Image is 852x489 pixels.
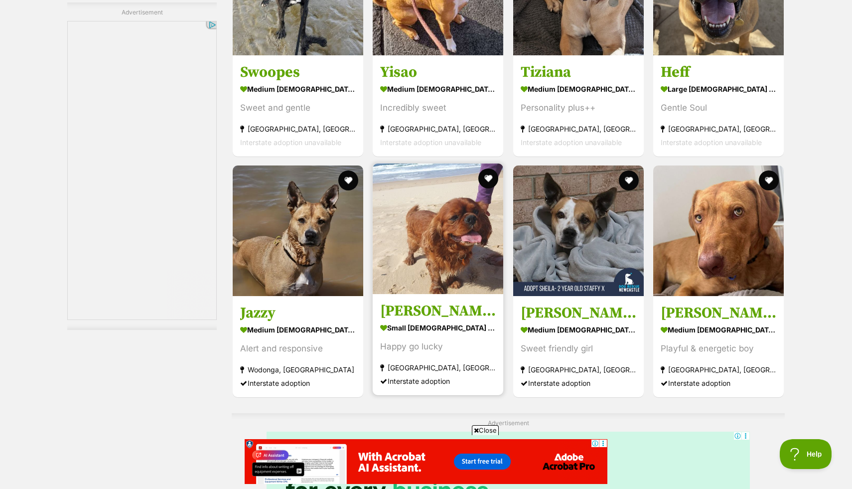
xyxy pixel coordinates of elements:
div: Playful & energetic boy [661,342,776,355]
h3: Jazzy [240,304,356,323]
button: favourite [338,170,358,190]
img: Sheila - 2 Year Old Staffy X - American Staffordshire Terrier Dog [513,165,644,296]
div: Alert and responsive [240,342,356,355]
h3: [PERSON_NAME] [380,302,496,321]
a: Swoopes medium [DEMOGRAPHIC_DATA] Dog Sweet and gentle [GEOGRAPHIC_DATA], [GEOGRAPHIC_DATA] Inter... [233,55,363,156]
div: Advertisement [67,2,217,330]
div: Interstate adoption [661,376,776,390]
strong: medium [DEMOGRAPHIC_DATA] Dog [380,81,496,96]
h3: Heff [661,62,776,81]
button: favourite [479,168,499,188]
img: Woody - 8 Month Old Mixed Breed - Mixed breed Dog [653,165,784,296]
div: Personality plus++ [521,101,636,114]
img: Milo - Cavalier King Charles Spaniel Dog [373,163,503,294]
span: Interstate adoption unavailable [521,138,622,146]
span: Interstate adoption unavailable [380,138,481,146]
a: Yisao medium [DEMOGRAPHIC_DATA] Dog Incredibly sweet [GEOGRAPHIC_DATA], [GEOGRAPHIC_DATA] Interst... [373,55,503,156]
div: Gentle Soul [661,101,776,114]
span: Interstate adoption unavailable [240,138,341,146]
strong: medium [DEMOGRAPHIC_DATA] Dog [240,81,356,96]
strong: [GEOGRAPHIC_DATA], [GEOGRAPHIC_DATA] [380,122,496,135]
a: Tiziana medium [DEMOGRAPHIC_DATA] Dog Personality plus++ [GEOGRAPHIC_DATA], [GEOGRAPHIC_DATA] Int... [513,55,644,156]
img: Jazzy - Australian Cattle Dog [233,165,363,296]
h3: Swoopes [240,62,356,81]
img: https://img.kwcdn.com/product/fancy/4c2a54ae-1925-438d-a66a-9f80b78b5f4d.jpg?imageMogr2/strip/siz... [76,209,149,308]
iframe: Advertisement [67,21,217,320]
strong: medium [DEMOGRAPHIC_DATA] Dog [521,81,636,96]
strong: [GEOGRAPHIC_DATA], [GEOGRAPHIC_DATA] [661,122,776,135]
a: Heff large [DEMOGRAPHIC_DATA] Dog Gentle Soul [GEOGRAPHIC_DATA], [GEOGRAPHIC_DATA] Interstate ado... [653,55,784,156]
strong: medium [DEMOGRAPHIC_DATA] Dog [240,323,356,337]
div: Incredibly sweet [380,101,496,114]
strong: [GEOGRAPHIC_DATA], [GEOGRAPHIC_DATA] [380,361,496,374]
strong: small [DEMOGRAPHIC_DATA] Dog [380,321,496,335]
strong: large [DEMOGRAPHIC_DATA] Dog [661,81,776,96]
h3: [PERSON_NAME] - [DEMOGRAPHIC_DATA] Mixed Breed [661,304,776,323]
span: Close [472,425,499,435]
a: [PERSON_NAME] small [DEMOGRAPHIC_DATA] Dog Happy go lucky [GEOGRAPHIC_DATA], [GEOGRAPHIC_DATA] In... [373,294,503,395]
iframe: Help Scout Beacon - Open [780,439,832,469]
strong: Wodonga, [GEOGRAPHIC_DATA] [240,363,356,376]
div: Interstate adoption [380,374,496,388]
a: Jazzy medium [DEMOGRAPHIC_DATA] Dog Alert and responsive Wodonga, [GEOGRAPHIC_DATA] Interstate ad... [233,296,363,397]
button: favourite [619,170,639,190]
strong: medium [DEMOGRAPHIC_DATA] Dog [661,323,776,337]
strong: [GEOGRAPHIC_DATA], [GEOGRAPHIC_DATA] [661,363,776,376]
div: Sweet and gentle [240,101,356,114]
div: Sweet friendly girl [521,342,636,355]
div: Interstate adoption [521,376,636,390]
h3: [PERSON_NAME] - [DEMOGRAPHIC_DATA] Staffy X [521,304,636,323]
strong: medium [DEMOGRAPHIC_DATA] Dog [521,323,636,337]
a: [PERSON_NAME] - [DEMOGRAPHIC_DATA] Staffy X medium [DEMOGRAPHIC_DATA] Dog Sweet friendly girl [GE... [513,296,644,397]
strong: [GEOGRAPHIC_DATA], [GEOGRAPHIC_DATA] [521,363,636,376]
div: Interstate adoption [240,376,356,390]
button: favourite [759,170,779,190]
div: Happy go lucky [380,340,496,353]
h3: Tiziana [521,62,636,81]
strong: [GEOGRAPHIC_DATA], [GEOGRAPHIC_DATA] [521,122,636,135]
strong: [GEOGRAPHIC_DATA], [GEOGRAPHIC_DATA] [240,122,356,135]
iframe: Advertisement [245,439,607,484]
a: [PERSON_NAME] - [DEMOGRAPHIC_DATA] Mixed Breed medium [DEMOGRAPHIC_DATA] Dog Playful & energetic ... [653,296,784,397]
h3: Yisao [380,62,496,81]
img: https://img.kwcdn.com/product/fancy/676e42a8-38c6-4582-9e3c-ae30a70cf21a.jpg?imageMogr2/strip/siz... [76,109,149,207]
span: Interstate adoption unavailable [661,138,762,146]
